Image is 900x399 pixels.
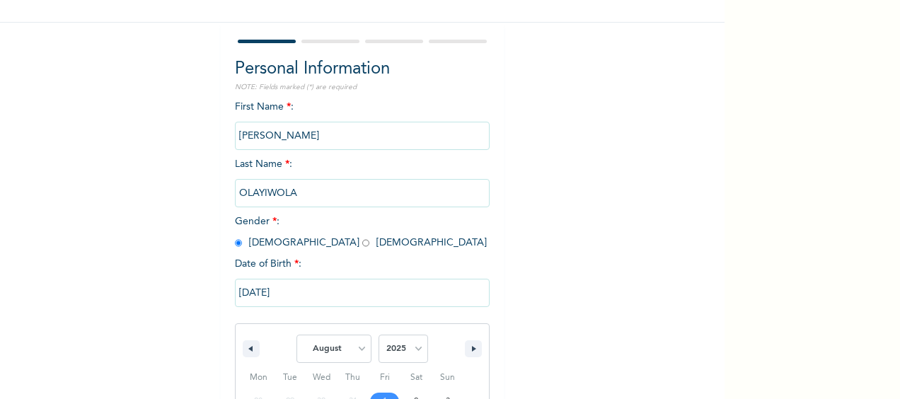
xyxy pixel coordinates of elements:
span: Sun [432,366,463,389]
span: Sat [400,366,432,389]
span: Thu [337,366,369,389]
span: Last Name : [235,159,490,198]
span: Fri [369,366,400,389]
h2: Personal Information [235,57,490,82]
span: Wed [306,366,337,389]
span: First Name : [235,102,490,141]
input: Enter your first name [235,122,490,150]
p: NOTE: Fields marked (*) are required [235,82,490,93]
span: Tue [275,366,306,389]
span: Gender : [DEMOGRAPHIC_DATA] [DEMOGRAPHIC_DATA] [235,216,487,248]
span: Date of Birth : [235,257,301,272]
input: Enter your last name [235,179,490,207]
input: DD-MM-YYYY [235,279,490,307]
span: Mon [243,366,275,389]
